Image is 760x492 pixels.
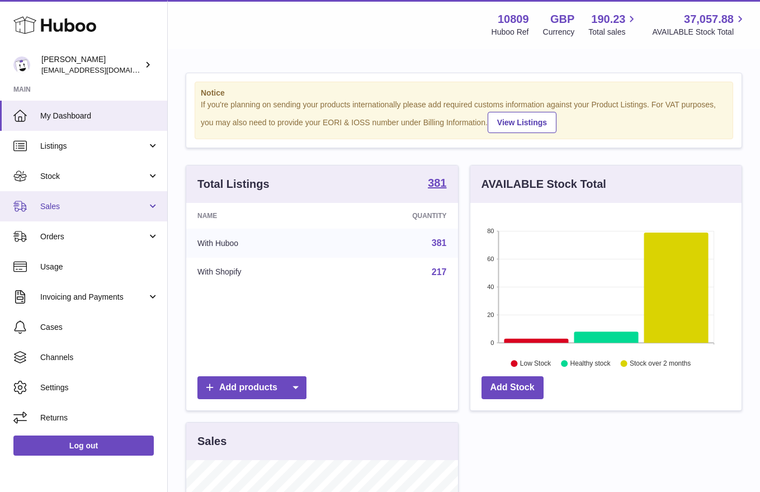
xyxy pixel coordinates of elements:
[201,100,727,133] div: If you're planning on sending your products internationally please add required customs informati...
[652,27,747,37] span: AVAILABLE Stock Total
[588,27,638,37] span: Total sales
[40,322,159,333] span: Cases
[488,112,556,133] a: View Listings
[498,12,529,27] strong: 10809
[487,256,494,262] text: 60
[186,229,333,258] td: With Huboo
[13,436,154,456] a: Log out
[40,352,159,363] span: Channels
[487,228,494,234] text: 80
[432,238,447,248] a: 381
[428,177,446,188] strong: 381
[40,382,159,393] span: Settings
[13,56,30,73] img: shop@ballersingod.com
[520,359,551,367] text: Low Stock
[652,12,747,37] a: 37,057.88 AVAILABLE Stock Total
[186,203,333,229] th: Name
[40,292,147,302] span: Invoicing and Payments
[201,88,727,98] strong: Notice
[482,177,606,192] h3: AVAILABLE Stock Total
[333,203,458,229] th: Quantity
[432,267,447,277] a: 217
[482,376,544,399] a: Add Stock
[41,65,164,74] span: [EMAIL_ADDRESS][DOMAIN_NAME]
[40,171,147,182] span: Stock
[40,201,147,212] span: Sales
[490,339,494,346] text: 0
[591,12,625,27] span: 190.23
[186,258,333,287] td: With Shopify
[487,283,494,290] text: 40
[41,54,142,75] div: [PERSON_NAME]
[40,141,147,152] span: Listings
[487,311,494,318] text: 20
[197,177,270,192] h3: Total Listings
[550,12,574,27] strong: GBP
[492,27,529,37] div: Huboo Ref
[197,376,306,399] a: Add products
[40,111,159,121] span: My Dashboard
[40,231,147,242] span: Orders
[40,413,159,423] span: Returns
[588,12,638,37] a: 190.23 Total sales
[543,27,575,37] div: Currency
[40,262,159,272] span: Usage
[428,177,446,191] a: 381
[197,434,226,449] h3: Sales
[630,359,691,367] text: Stock over 2 months
[570,359,611,367] text: Healthy stock
[684,12,734,27] span: 37,057.88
